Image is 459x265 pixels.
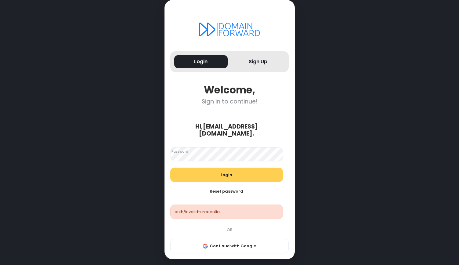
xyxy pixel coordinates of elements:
[170,98,289,105] div: Sign in to continue!
[170,205,283,219] div: auth/invalid-credential
[170,239,289,253] button: Continue with Google
[170,184,283,199] button: Reset password
[170,168,283,182] button: Login
[232,55,285,68] button: Sign Up
[167,227,292,233] div: OR
[170,84,289,96] div: Welcome,
[167,123,286,137] div: Hi, [EMAIL_ADDRESS][DOMAIN_NAME] .
[174,55,228,68] button: Login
